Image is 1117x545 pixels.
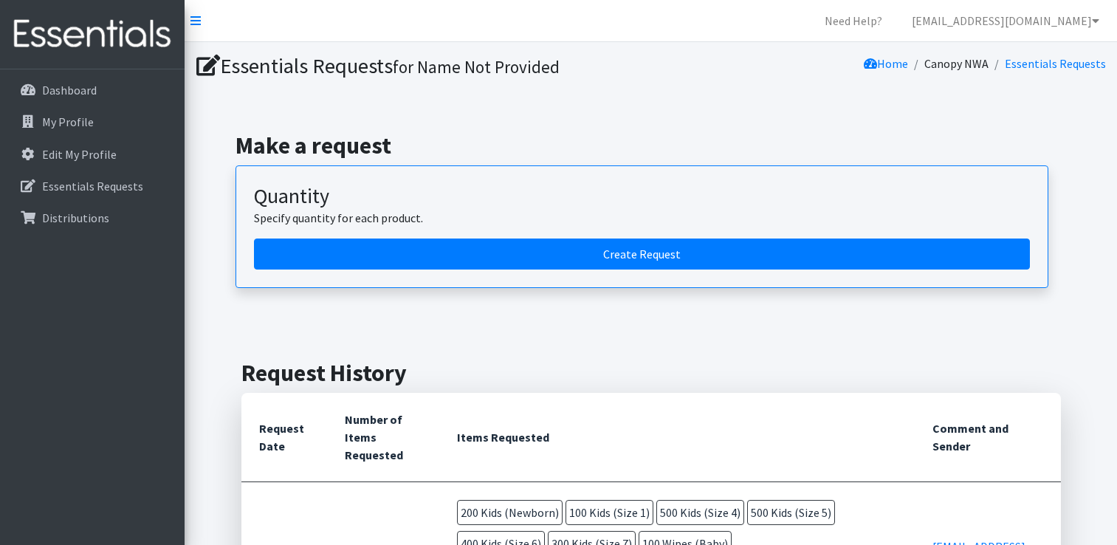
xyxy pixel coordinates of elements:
[915,393,1060,482] th: Comment and Sender
[42,147,117,162] p: Edit My Profile
[254,184,1030,209] h3: Quantity
[813,6,894,35] a: Need Help?
[6,75,179,105] a: Dashboard
[241,393,327,482] th: Request Date
[457,500,563,525] span: 200 Kids (Newborn)
[42,114,94,129] p: My Profile
[254,239,1030,270] a: Create a request by quantity
[42,210,109,225] p: Distributions
[393,56,560,78] small: for Name Not Provided
[1005,56,1106,71] a: Essentials Requests
[439,393,915,482] th: Items Requested
[6,203,179,233] a: Distributions
[42,83,97,97] p: Dashboard
[6,140,179,169] a: Edit My Profile
[924,56,989,71] a: Canopy NWA
[864,56,908,71] a: Home
[236,131,1066,160] h2: Make a request
[254,209,1030,227] p: Specify quantity for each product.
[747,500,835,525] span: 500 Kids (Size 5)
[656,500,744,525] span: 500 Kids (Size 4)
[6,10,179,59] img: HumanEssentials
[566,500,653,525] span: 100 Kids (Size 1)
[196,53,646,79] h1: Essentials Requests
[900,6,1111,35] a: [EMAIL_ADDRESS][DOMAIN_NAME]
[6,171,179,201] a: Essentials Requests
[42,179,143,193] p: Essentials Requests
[6,107,179,137] a: My Profile
[327,393,439,482] th: Number of Items Requested
[241,359,1061,387] h2: Request History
